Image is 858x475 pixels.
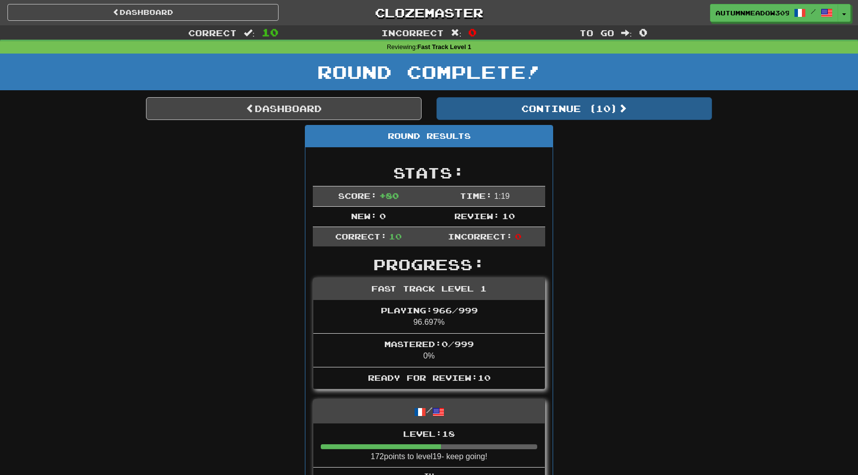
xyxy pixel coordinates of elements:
[313,423,545,468] li: 172 points to level 19 - keep going!
[313,165,545,181] h2: Stats:
[244,29,255,37] span: :
[454,211,500,221] span: Review:
[436,97,712,120] button: Continue (10)
[811,8,816,15] span: /
[460,191,492,200] span: Time:
[368,373,491,382] span: Ready for Review: 10
[381,28,444,38] span: Incorrect
[351,211,377,221] span: New:
[494,192,509,200] span: 1 : 19
[502,211,515,221] span: 10
[313,400,545,423] div: /
[451,29,462,37] span: :
[389,232,402,241] span: 10
[313,333,545,367] li: 0%
[384,339,474,349] span: Mastered: 0 / 999
[335,232,387,241] span: Correct:
[262,26,279,38] span: 10
[305,125,553,147] div: Round Results
[188,28,237,38] span: Correct
[338,191,377,200] span: Score:
[579,28,614,38] span: To go
[418,44,472,51] strong: Fast Track Level 1
[313,300,545,334] li: 96.697%
[3,62,855,82] h1: Round Complete!
[710,4,838,22] a: AutumnMeadow3098 /
[313,256,545,273] h2: Progress:
[293,4,565,21] a: Clozemaster
[403,429,455,438] span: Level: 18
[146,97,422,120] a: Dashboard
[715,8,789,17] span: AutumnMeadow3098
[379,191,399,200] span: + 80
[468,26,477,38] span: 0
[381,305,478,315] span: Playing: 966 / 999
[7,4,279,21] a: Dashboard
[379,211,386,221] span: 0
[313,278,545,300] div: Fast Track Level 1
[621,29,632,37] span: :
[639,26,647,38] span: 0
[448,232,512,241] span: Incorrect:
[515,232,521,241] span: 0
